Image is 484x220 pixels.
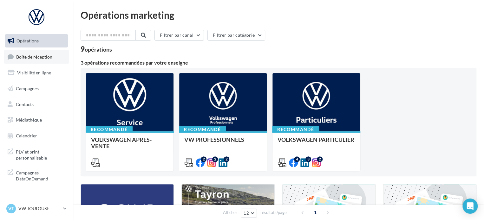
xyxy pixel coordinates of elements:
[244,211,249,216] span: 12
[85,47,112,52] div: opérations
[179,126,226,133] div: Recommandé
[305,156,311,162] div: 3
[4,66,69,79] a: Visibilité en ligne
[4,98,69,111] a: Contacts
[4,129,69,142] a: Calendrier
[278,136,354,143] span: VOLKSWAGEN PARTICULIER
[184,136,244,143] span: VW PROFESSIONNELS
[224,156,229,162] div: 2
[4,50,69,64] a: Boîte de réception
[81,46,112,53] div: 9
[16,117,42,123] span: Médiathèque
[310,207,320,217] span: 1
[16,101,34,107] span: Contacts
[16,148,65,161] span: PLV et print personnalisable
[201,156,206,162] div: 2
[5,203,68,215] a: VT VW TOULOUSE
[462,198,478,214] div: Open Intercom Messenger
[16,168,65,182] span: Campagnes DataOnDemand
[241,209,257,217] button: 12
[81,60,476,65] div: 3 opérations recommandées par votre enseigne
[317,156,323,162] div: 2
[207,30,265,41] button: Filtrer par catégorie
[16,86,39,91] span: Campagnes
[4,113,69,127] a: Médiathèque
[223,210,237,216] span: Afficher
[212,156,218,162] div: 2
[4,34,69,47] a: Opérations
[294,156,300,162] div: 4
[272,126,319,133] div: Recommandé
[18,205,61,212] p: VW TOULOUSE
[4,166,69,185] a: Campagnes DataOnDemand
[86,126,133,133] div: Recommandé
[16,38,39,43] span: Opérations
[8,205,14,212] span: VT
[81,10,476,20] div: Opérations marketing
[260,210,287,216] span: résultats/page
[16,54,52,59] span: Boîte de réception
[4,145,69,164] a: PLV et print personnalisable
[17,70,51,75] span: Visibilité en ligne
[4,82,69,95] a: Campagnes
[154,30,204,41] button: Filtrer par canal
[91,136,152,149] span: VOLKSWAGEN APRES-VENTE
[16,133,37,138] span: Calendrier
